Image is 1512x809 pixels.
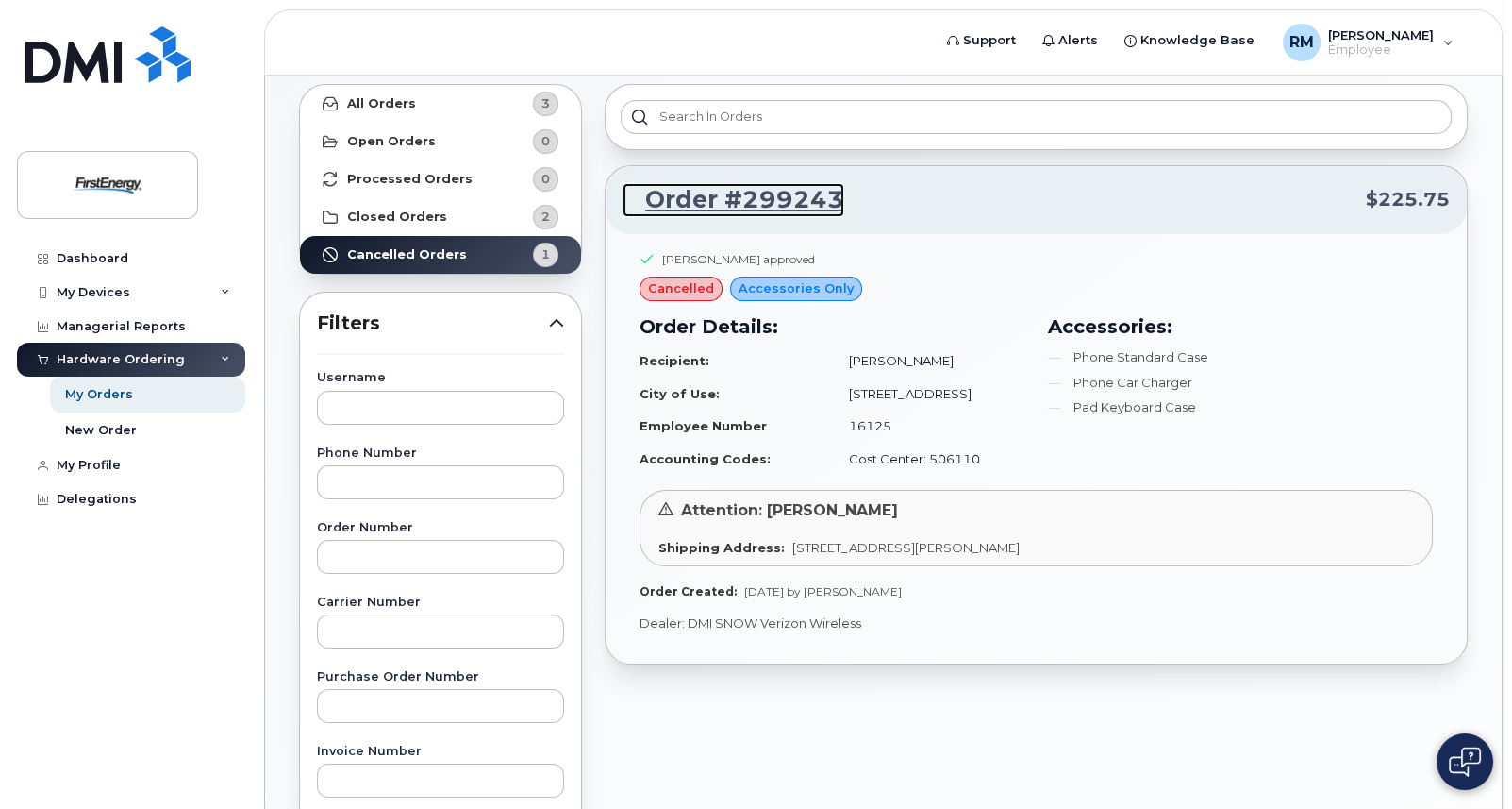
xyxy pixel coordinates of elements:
span: RM [1289,31,1314,54]
strong: Recipient: [640,353,709,368]
span: [DATE] by [PERSON_NAME] [744,584,902,598]
span: 0 [541,132,550,150]
h3: Accessories: [1048,312,1434,341]
label: Purchase Order Number [317,671,564,683]
li: iPad Keyboard Case [1048,398,1434,416]
td: Cost Center: 506110 [832,443,1024,476]
strong: Processed Orders [347,172,473,187]
strong: Order Created: [640,584,737,598]
span: Support [963,31,1016,50]
label: Carrier Number [317,597,564,609]
a: Support [934,22,1029,59]
label: Invoice Number [317,746,564,758]
a: Open Orders0 [300,123,581,160]
strong: Closed Orders [347,210,447,225]
span: $225.75 [1366,186,1450,213]
a: Closed Orders2 [300,198,581,236]
a: Cancelled Orders1 [300,236,581,274]
input: Search in orders [621,100,1452,134]
strong: Accounting Codes: [640,451,771,466]
li: iPhone Standard Case [1048,348,1434,366]
span: Filters [317,310,549,337]
strong: Shipping Address: [658,540,785,555]
div: [PERSON_NAME] approved [662,251,815,267]
a: All Orders3 [300,85,581,123]
a: Processed Orders0 [300,160,581,198]
span: Employee [1328,42,1434,58]
span: 2 [541,208,550,226]
span: 3 [541,94,550,112]
span: Attention: [PERSON_NAME] [681,501,898,519]
strong: Open Orders [347,134,436,149]
span: Alerts [1058,31,1098,50]
label: Order Number [317,522,564,534]
span: [PERSON_NAME] [1328,27,1434,42]
label: Phone Number [317,447,564,460]
span: [STREET_ADDRESS][PERSON_NAME] [792,540,1020,555]
strong: Employee Number [640,418,767,433]
h3: Order Details: [640,312,1025,341]
a: Knowledge Base [1111,22,1268,59]
a: Alerts [1029,22,1111,59]
li: iPhone Car Charger [1048,374,1434,392]
span: Accessories Only [739,279,854,297]
strong: City of Use: [640,386,720,401]
td: 16125 [832,410,1024,443]
strong: All Orders [347,96,416,111]
span: 0 [541,170,550,188]
td: [PERSON_NAME] [832,345,1024,378]
strong: Cancelled Orders [347,247,467,262]
div: Richlovsky, Matthew G. [1270,24,1467,61]
span: cancelled [648,279,714,297]
a: Order #299243 [623,183,844,217]
td: [STREET_ADDRESS] [832,378,1024,411]
label: Username [317,372,564,384]
p: Dealer: DMI SNOW Verizon Wireless [640,615,1433,632]
span: 1 [541,245,550,263]
span: Knowledge Base [1140,31,1254,50]
img: Open chat [1449,747,1481,777]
